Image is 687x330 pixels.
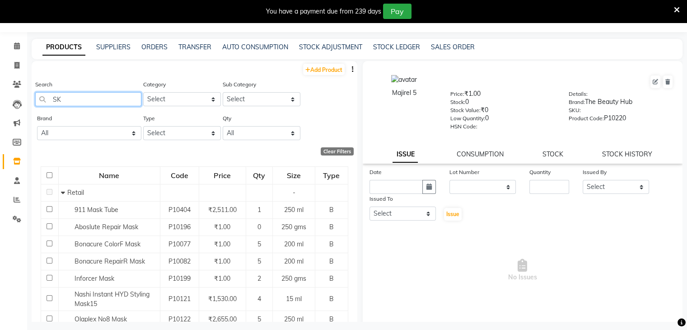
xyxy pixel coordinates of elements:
[168,295,191,303] span: P10121
[450,106,481,114] label: Stock Value:
[208,315,237,323] span: ₹2,655.00
[299,43,362,51] a: STOCK ADJUSTMENT
[257,315,261,323] span: 5
[569,98,585,106] label: Brand:
[329,295,334,303] span: B
[266,7,381,16] div: You have a payment due from 239 days
[214,257,230,265] span: ₹1.00
[214,223,230,231] span: ₹1.00
[59,167,159,184] div: Name
[369,225,676,316] span: No Issues
[529,168,551,176] label: Quantity
[569,114,604,123] label: Product Code:
[583,168,607,176] label: Issued By
[214,274,230,283] span: ₹1.00
[569,97,673,110] div: The Beauty Hub
[35,80,52,89] label: Search
[303,64,345,75] a: Add Product
[75,315,127,323] span: Olaplex No8 Mask
[257,295,261,303] span: 4
[284,257,304,265] span: 200 ml
[284,206,304,214] span: 250 ml
[457,150,504,158] a: CONSUMPTION
[292,189,295,197] span: -
[284,315,304,323] span: 250 ml
[329,240,334,248] span: B
[257,223,261,231] span: 0
[168,206,191,214] span: P10404
[61,189,67,197] span: Collapse Row
[168,223,191,231] span: P10196
[569,106,581,114] label: SKU:
[444,208,462,221] button: Issue
[431,43,475,51] a: SALES ORDER
[67,189,84,197] span: Retail
[286,295,302,303] span: 15 ml
[281,223,306,231] span: 250 gms
[284,240,304,248] span: 200 ml
[542,150,563,158] a: STOCK
[96,43,131,51] a: SUPPLIERS
[372,88,437,98] div: Majirel 5
[321,147,354,156] div: Clear Filters
[223,114,231,123] label: Qty
[329,274,334,283] span: B
[450,89,555,102] div: ₹1.00
[257,240,261,248] span: 5
[393,146,418,163] a: ISSUE
[446,211,459,217] span: Issue
[569,90,588,98] label: Details:
[369,168,382,176] label: Date
[75,274,114,283] span: Inforcer Mask
[37,114,52,123] label: Brand
[602,150,652,158] a: STOCK HISTORY
[373,43,420,51] a: STOCK LEDGER
[35,92,141,106] input: Search by product name or code
[257,274,261,283] span: 2
[450,113,555,126] div: 0
[329,206,334,214] span: B
[450,114,485,123] label: Low Quantity:
[178,43,211,51] a: TRANSFER
[383,4,411,19] button: Pay
[222,43,288,51] a: AUTO CONSUMPTION
[369,195,393,203] label: Issued To
[161,167,198,184] div: Code
[143,114,155,123] label: Type
[257,206,261,214] span: 1
[281,274,306,283] span: 250 gms
[168,240,191,248] span: P10077
[329,315,334,323] span: B
[143,80,166,89] label: Category
[168,315,191,323] span: P10122
[449,168,479,176] label: Lot Number
[391,75,417,85] img: avatar
[450,98,465,106] label: Stock:
[247,167,272,184] div: Qty
[450,90,464,98] label: Price:
[141,43,168,51] a: ORDERS
[329,223,334,231] span: B
[208,206,237,214] span: ₹2,511.00
[273,167,314,184] div: Size
[214,240,230,248] span: ₹1.00
[223,80,256,89] label: Sub Category
[200,167,245,184] div: Price
[450,105,555,118] div: ₹0
[450,97,555,110] div: 0
[168,257,191,265] span: P10082
[168,274,191,283] span: P10199
[329,257,334,265] span: B
[75,240,140,248] span: Bonacure ColorF Mask
[257,257,261,265] span: 5
[75,257,145,265] span: Bonacure RepairR Mask
[316,167,347,184] div: Type
[75,206,118,214] span: 911 Mask Tube
[569,113,673,126] div: P10220
[75,223,138,231] span: Aboslute Repair Mask
[75,290,150,308] span: Nashi Instant HYD Styling Mask15
[208,295,237,303] span: ₹1,530.00
[450,123,477,131] label: HSN Code:
[42,39,85,56] a: PRODUCTS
